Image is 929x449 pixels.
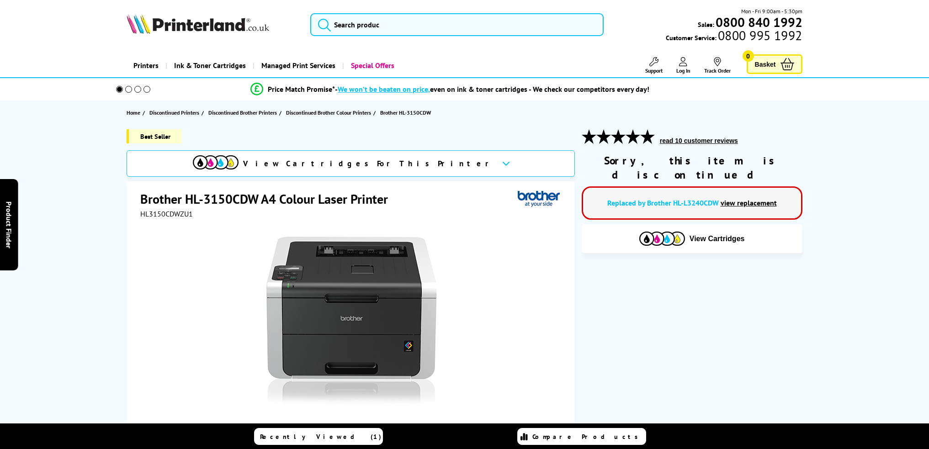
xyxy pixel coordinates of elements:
h1: Brother HL-3150CDW A4 Colour Laser Printer [140,190,397,207]
a: 0800 840 1992 [714,18,802,26]
a: Track Order [704,57,731,74]
span: Brother HL-3150CDW [380,108,431,117]
span: We won’t be beaten on price, [338,85,430,94]
span: Discontinued Printers [149,108,199,117]
a: Recently Viewed (1) [254,428,383,445]
img: Cartridges [639,232,685,246]
div: Sorry, this item is discontinued [582,153,802,182]
li: modal_Promise [104,81,797,97]
a: Special Offers [342,54,401,77]
img: Brother HL-3150CDW [262,237,441,416]
a: view replacement [721,198,777,207]
a: Printerland Logo [127,14,299,36]
span: Log In [676,67,690,74]
a: Discontinued Brother Colour Printers [286,108,373,117]
a: Basket 0 [747,54,802,74]
span: Discontinued Brother Colour Printers [286,108,371,117]
span: Basket [755,58,776,70]
span: Best Seller [127,129,182,143]
span: Compare Products [532,433,643,441]
span: HL3150CDWZU1 [140,209,193,218]
span: Price Match Promise* [268,85,335,94]
span: Support [645,67,663,74]
a: Discontinued Brother Printers [208,108,279,117]
a: Printers [127,54,165,77]
span: Sales: [698,20,714,29]
span: View Cartridges For This Printer [243,158,494,169]
img: Printerland Logo [127,14,269,34]
button: read 10 customer reviews [657,137,741,145]
div: - even on ink & toner cartridges - We check our competitors every day! [335,85,649,94]
span: Mon - Fri 9:00am - 5:30pm [741,7,802,16]
a: Compare Products [517,428,646,445]
span: 0 [743,50,754,62]
button: View Cartridges [589,231,796,246]
span: Recently Viewed (1) [260,433,382,441]
a: Brother HL-3150CDW [380,108,433,117]
a: Support [645,57,663,74]
img: View Cartridges [193,155,239,169]
a: Replaced by Brother HL-L3240CDW [607,198,719,207]
b: 0800 840 1992 [716,14,802,31]
span: Product Finder [5,201,14,248]
a: Home [127,108,143,117]
span: View Cartridges [690,235,745,243]
a: Log In [676,57,690,74]
span: Ink & Toner Cartridges [174,54,246,77]
span: Discontinued Brother Printers [208,108,277,117]
img: Brother [518,190,560,207]
a: Ink & Toner Cartridges [165,54,253,77]
input: Search produc [310,13,604,36]
span: Home [127,108,140,117]
span: Customer Service: [666,31,802,42]
span: 0800 995 1992 [717,31,802,40]
a: Discontinued Printers [149,108,202,117]
a: Managed Print Services [253,54,342,77]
